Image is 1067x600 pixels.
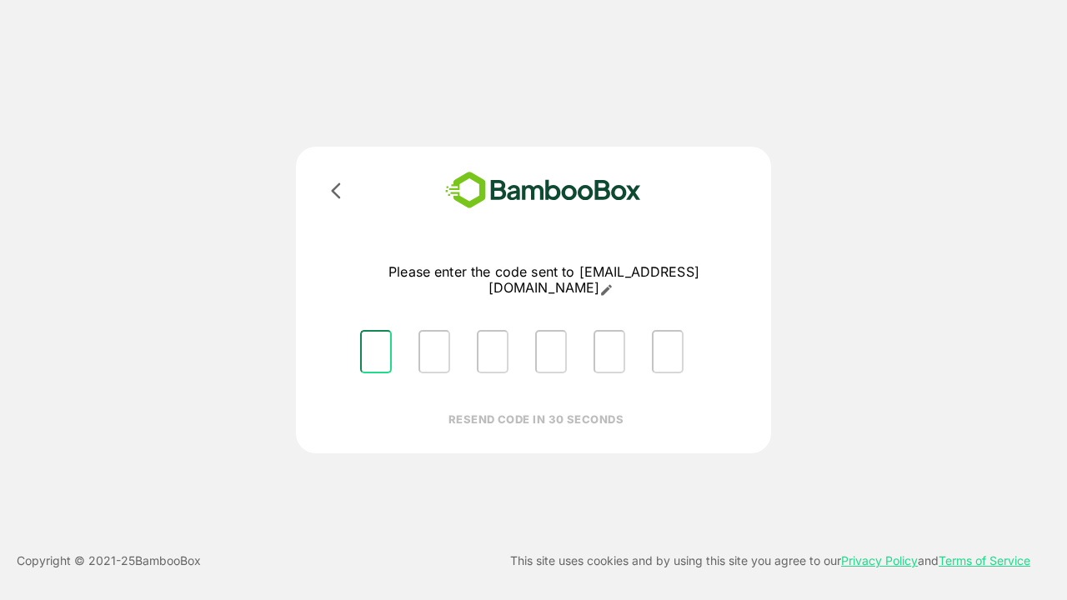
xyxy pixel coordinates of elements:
p: Copyright © 2021- 25 BambooBox [17,551,201,571]
p: This site uses cookies and by using this site you agree to our and [510,551,1030,571]
a: Terms of Service [939,553,1030,567]
p: Please enter the code sent to [EMAIL_ADDRESS][DOMAIN_NAME] [347,264,741,297]
input: Please enter OTP character 4 [535,330,567,373]
input: Please enter OTP character 3 [477,330,508,373]
a: Privacy Policy [841,553,918,567]
input: Please enter OTP character 6 [652,330,684,373]
input: Please enter OTP character 2 [418,330,450,373]
input: Please enter OTP character 1 [360,330,392,373]
input: Please enter OTP character 5 [594,330,625,373]
img: bamboobox [421,167,665,214]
